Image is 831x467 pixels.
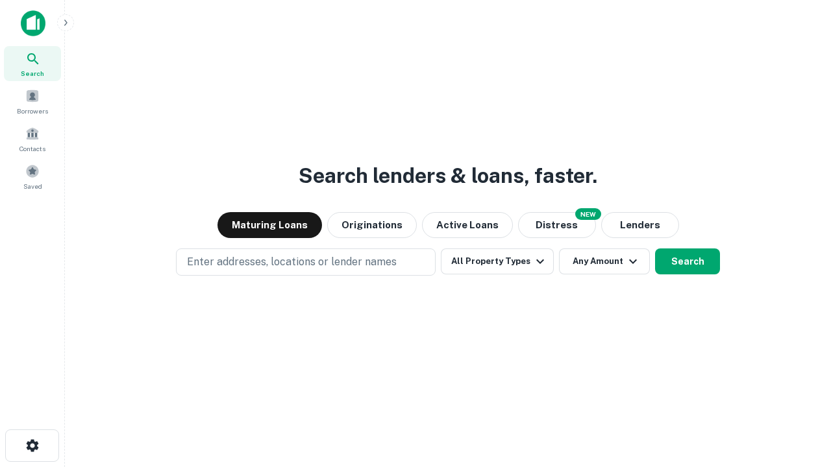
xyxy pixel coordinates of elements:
[559,248,650,274] button: Any Amount
[422,212,513,238] button: Active Loans
[766,363,831,425] iframe: Chat Widget
[575,208,601,220] div: NEW
[441,248,554,274] button: All Property Types
[19,143,45,154] span: Contacts
[23,181,42,191] span: Saved
[299,160,597,191] h3: Search lenders & loans, faster.
[4,84,61,119] a: Borrowers
[4,159,61,194] a: Saved
[176,248,436,276] button: Enter addresses, locations or lender names
[21,10,45,36] img: capitalize-icon.png
[4,46,61,81] a: Search
[187,254,397,270] p: Enter addresses, locations or lender names
[17,106,48,116] span: Borrowers
[4,121,61,156] a: Contacts
[217,212,322,238] button: Maturing Loans
[21,68,44,78] span: Search
[601,212,679,238] button: Lenders
[518,212,596,238] button: Search distressed loans with lien and other non-mortgage details.
[655,248,720,274] button: Search
[327,212,417,238] button: Originations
